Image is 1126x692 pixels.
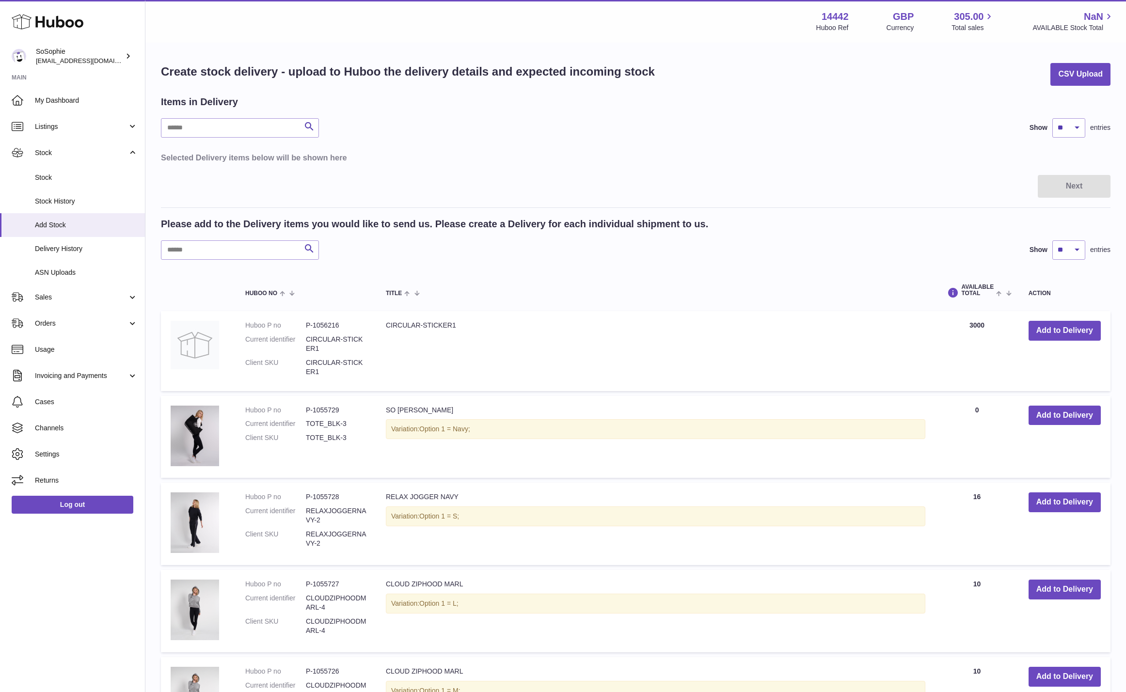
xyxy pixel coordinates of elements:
[1029,290,1101,297] div: Action
[245,530,306,548] dt: Client SKU
[816,23,849,32] div: Huboo Ref
[306,506,366,525] dd: RELAXJOGGERNAVY-2
[35,220,138,230] span: Add Stock
[161,64,655,79] h1: Create stock delivery - upload to Huboo the delivery details and expected incoming stock
[245,506,306,525] dt: Current identifier
[245,406,306,415] dt: Huboo P no
[171,492,219,553] img: RELAX JOGGER NAVY
[935,483,1018,565] td: 16
[161,152,1110,163] h3: Selected Delivery items below will be shown here
[1090,123,1110,132] span: entries
[306,406,366,415] dd: P-1055729
[1029,492,1101,512] button: Add to Delivery
[306,617,366,635] dd: CLOUDZIPHOODMARL-4
[822,10,849,23] strong: 14442
[36,57,143,64] span: [EMAIL_ADDRESS][DOMAIN_NAME]
[1029,321,1101,341] button: Add to Delivery
[35,293,127,302] span: Sales
[245,594,306,612] dt: Current identifier
[171,321,219,369] img: CIRCULAR-STICKER1
[245,358,306,377] dt: Client SKU
[306,335,366,353] dd: CIRCULAR-STICKER1
[35,197,138,206] span: Stock History
[386,290,402,297] span: Title
[376,570,935,652] td: CLOUD ZIPHOOD MARL
[161,95,238,109] h2: Items in Delivery
[35,476,138,485] span: Returns
[887,23,914,32] div: Currency
[35,173,138,182] span: Stock
[952,23,995,32] span: Total sales
[306,530,366,548] dd: RELAXJOGGERNAVY-2
[1032,10,1114,32] a: NaN AVAILABLE Stock Total
[893,10,914,23] strong: GBP
[1029,667,1101,687] button: Add to Delivery
[935,311,1018,391] td: 3000
[245,492,306,502] dt: Huboo P no
[419,512,459,520] span: Option 1 = S;
[35,96,138,105] span: My Dashboard
[12,49,26,63] img: info@thebigclick.co.uk
[376,311,935,391] td: CIRCULAR-STICKER1
[1032,23,1114,32] span: AVAILABLE Stock Total
[171,406,219,466] img: SO SOPHIE TOTE BLACK
[35,244,138,253] span: Delivery History
[1050,63,1110,86] button: CSV Upload
[306,419,366,428] dd: TOTE_BLK-3
[1090,245,1110,254] span: entries
[35,345,138,354] span: Usage
[306,358,366,377] dd: CIRCULAR-STICKER1
[245,580,306,589] dt: Huboo P no
[245,335,306,353] dt: Current identifier
[954,10,983,23] span: 305.00
[419,425,470,433] span: Option 1 = Navy;
[306,580,366,589] dd: P-1055727
[35,424,138,433] span: Channels
[386,506,925,526] div: Variation:
[35,148,127,157] span: Stock
[419,599,459,607] span: Option 1 = L;
[245,433,306,442] dt: Client SKU
[1030,245,1047,254] label: Show
[245,290,277,297] span: Huboo no
[935,570,1018,652] td: 10
[1084,10,1103,23] span: NaN
[961,284,994,297] span: AVAILABLE Total
[935,396,1018,478] td: 0
[245,667,306,676] dt: Huboo P no
[35,122,127,131] span: Listings
[306,321,366,330] dd: P-1056216
[35,319,127,328] span: Orders
[35,450,138,459] span: Settings
[376,396,935,478] td: SO [PERSON_NAME]
[161,218,708,231] h2: Please add to the Delivery items you would like to send us. Please create a Delivery for each ind...
[376,483,935,565] td: RELAX JOGGER NAVY
[245,321,306,330] dt: Huboo P no
[386,419,925,439] div: Variation:
[306,667,366,676] dd: P-1055726
[306,492,366,502] dd: P-1055728
[35,268,138,277] span: ASN Uploads
[35,397,138,407] span: Cases
[245,419,306,428] dt: Current identifier
[1030,123,1047,132] label: Show
[1029,580,1101,599] button: Add to Delivery
[35,371,127,380] span: Invoicing and Payments
[171,580,219,640] img: CLOUD ZIPHOOD MARL
[386,594,925,613] div: Variation:
[306,594,366,612] dd: CLOUDZIPHOODMARL-4
[1029,406,1101,425] button: Add to Delivery
[12,496,133,513] a: Log out
[952,10,995,32] a: 305.00 Total sales
[36,47,123,65] div: SoSophie
[245,617,306,635] dt: Client SKU
[306,433,366,442] dd: TOTE_BLK-3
